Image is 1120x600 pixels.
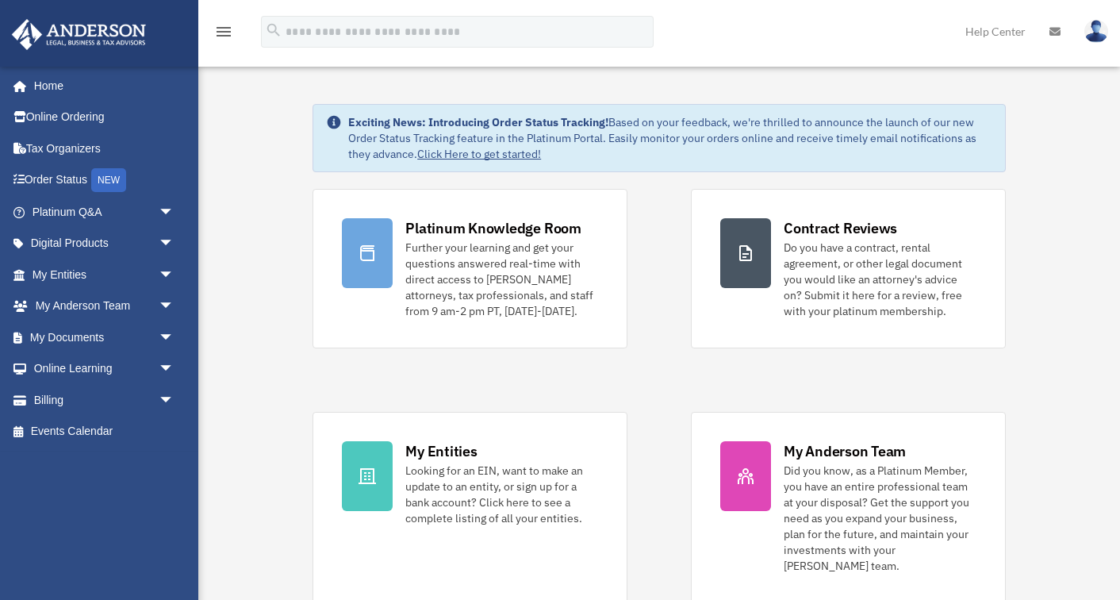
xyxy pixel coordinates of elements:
[11,102,198,133] a: Online Ordering
[159,384,190,417] span: arrow_drop_down
[11,290,198,322] a: My Anderson Teamarrow_drop_down
[348,115,608,129] strong: Exciting News: Introducing Order Status Tracking!
[159,228,190,260] span: arrow_drop_down
[11,353,198,385] a: Online Learningarrow_drop_down
[313,189,627,348] a: Platinum Knowledge Room Further your learning and get your questions answered real-time with dire...
[11,321,198,353] a: My Documentsarrow_drop_down
[348,114,992,162] div: Based on your feedback, we're thrilled to announce the launch of our new Order Status Tracking fe...
[265,21,282,39] i: search
[11,228,198,260] a: Digital Productsarrow_drop_down
[784,463,976,574] div: Did you know, as a Platinum Member, you have an entire professional team at your disposal? Get th...
[159,353,190,386] span: arrow_drop_down
[11,196,198,228] a: Platinum Q&Aarrow_drop_down
[7,19,151,50] img: Anderson Advisors Platinum Portal
[417,147,541,161] a: Click Here to get started!
[159,290,190,323] span: arrow_drop_down
[159,321,190,354] span: arrow_drop_down
[11,416,198,448] a: Events Calendar
[11,259,198,290] a: My Entitiesarrow_drop_down
[11,133,198,164] a: Tax Organizers
[405,441,477,461] div: My Entities
[784,240,976,319] div: Do you have a contract, rental agreement, or other legal document you would like an attorney's ad...
[784,441,906,461] div: My Anderson Team
[405,463,598,526] div: Looking for an EIN, want to make an update to an entity, or sign up for a bank account? Click her...
[159,259,190,291] span: arrow_drop_down
[91,168,126,192] div: NEW
[11,164,198,197] a: Order StatusNEW
[214,22,233,41] i: menu
[11,70,190,102] a: Home
[405,218,581,238] div: Platinum Knowledge Room
[784,218,897,238] div: Contract Reviews
[1084,20,1108,43] img: User Pic
[214,28,233,41] a: menu
[405,240,598,319] div: Further your learning and get your questions answered real-time with direct access to [PERSON_NAM...
[159,196,190,229] span: arrow_drop_down
[691,189,1006,348] a: Contract Reviews Do you have a contract, rental agreement, or other legal document you would like...
[11,384,198,416] a: Billingarrow_drop_down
